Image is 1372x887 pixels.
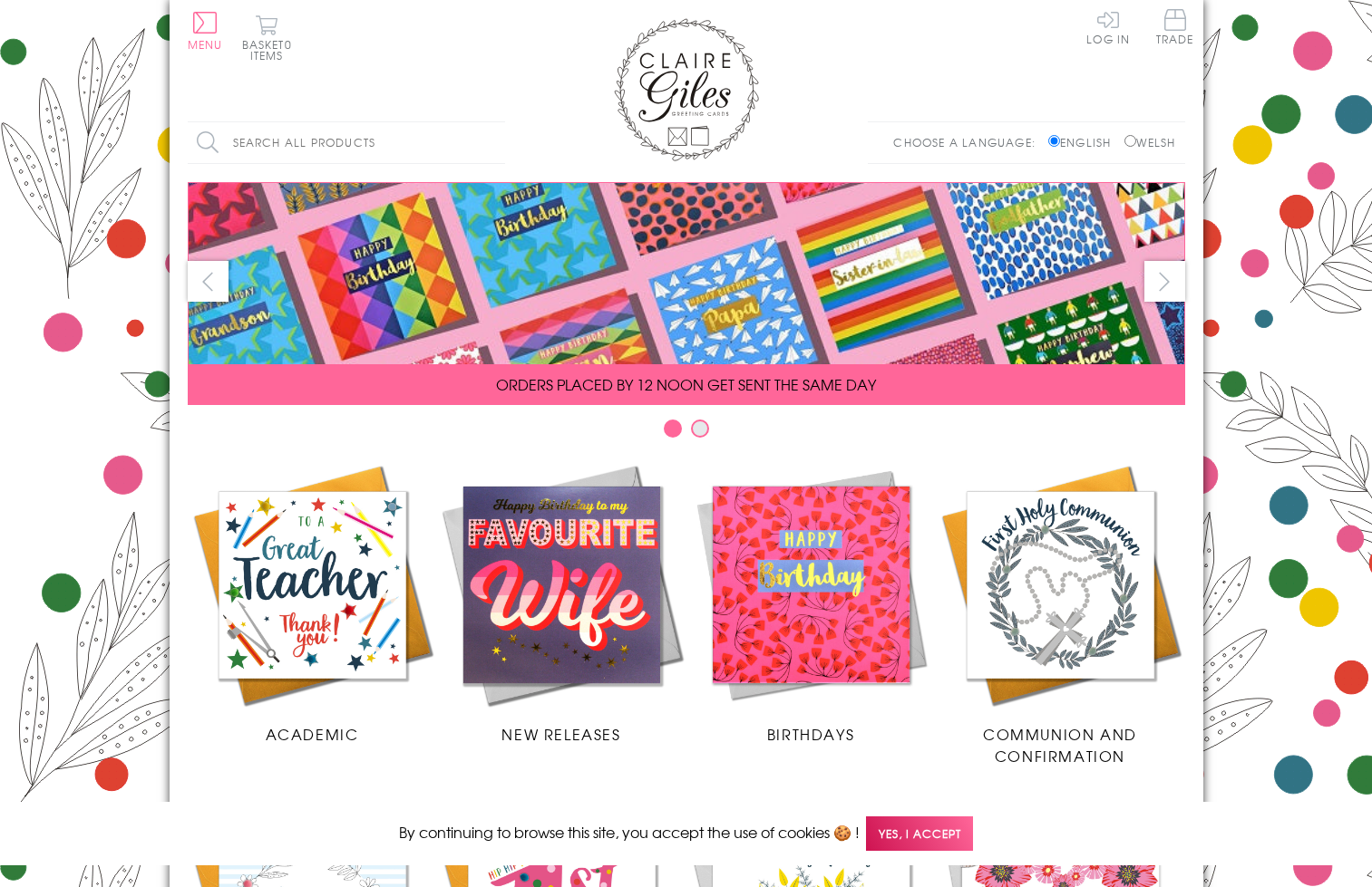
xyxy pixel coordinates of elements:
[1124,134,1176,150] label: Welsh
[983,723,1137,766] span: Communion and Confirmation
[188,419,1185,447] div: Carousel Pagination
[1086,9,1130,44] a: Log In
[242,14,292,61] button: Basket0 items
[686,460,936,745] a: Birthdays
[188,122,505,163] input: Search all products
[188,261,229,302] button: prev
[487,122,505,163] input: Search
[936,460,1185,766] a: Communion and Confirmation
[188,36,223,53] span: Menu
[250,36,292,63] span: 0 items
[1124,135,1136,147] input: Welsh
[664,419,682,438] button: Carousel Page 1 (Current Slide)
[767,723,854,745] span: Birthdays
[437,460,686,745] a: New Releases
[866,816,973,852] span: Yes, I accept
[188,460,437,745] a: Academic
[496,373,876,395] span: ORDERS PLACED BY 12 NOON GET SENT THE SAME DAY
[893,134,1045,150] p: Choose a language:
[691,419,709,438] button: Carousel Page 2
[188,12,223,50] button: Menu
[266,723,359,745] span: Academic
[1048,134,1120,150] label: English
[1144,261,1185,302] button: next
[1156,9,1194,44] span: Trade
[1048,135,1060,147] input: English
[614,18,759,161] img: Claire Giles Greetings Cards
[501,723,620,745] span: New Releases
[1156,9,1194,48] a: Trade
